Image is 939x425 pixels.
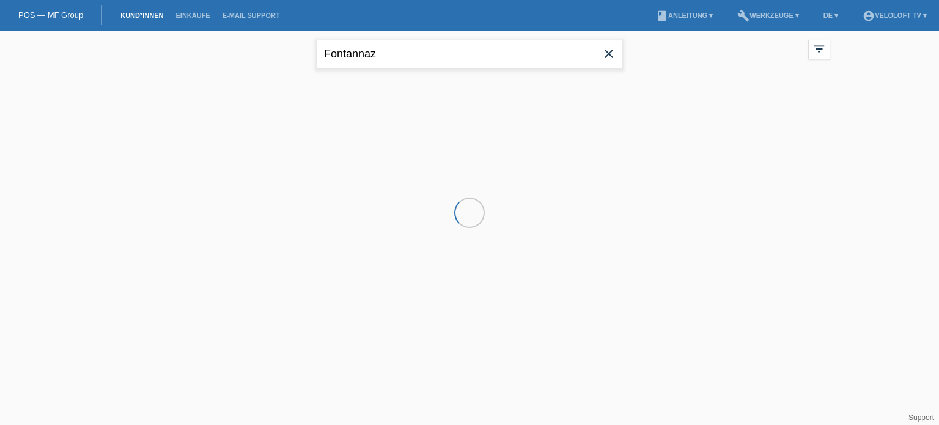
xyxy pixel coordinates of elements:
[216,12,286,19] a: E-Mail Support
[650,12,719,19] a: bookAnleitung ▾
[317,40,622,68] input: Suche...
[812,42,826,56] i: filter_list
[737,10,749,22] i: build
[731,12,805,19] a: buildWerkzeuge ▾
[856,12,933,19] a: account_circleVeloLoft TV ▾
[908,413,934,422] a: Support
[863,10,875,22] i: account_circle
[114,12,169,19] a: Kund*innen
[169,12,216,19] a: Einkäufe
[602,46,616,61] i: close
[656,10,668,22] i: book
[817,12,844,19] a: DE ▾
[18,10,83,20] a: POS — MF Group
